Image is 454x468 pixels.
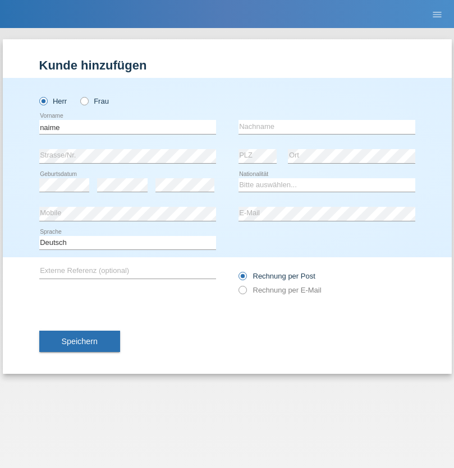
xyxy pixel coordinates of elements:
[39,58,415,72] h1: Kunde hinzufügen
[39,97,67,105] label: Herr
[80,97,109,105] label: Frau
[239,272,246,286] input: Rechnung per Post
[432,9,443,20] i: menu
[426,11,448,17] a: menu
[239,272,315,280] label: Rechnung per Post
[39,331,120,352] button: Speichern
[39,97,47,104] input: Herr
[239,286,322,294] label: Rechnung per E-Mail
[62,337,98,346] span: Speichern
[239,286,246,300] input: Rechnung per E-Mail
[80,97,88,104] input: Frau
